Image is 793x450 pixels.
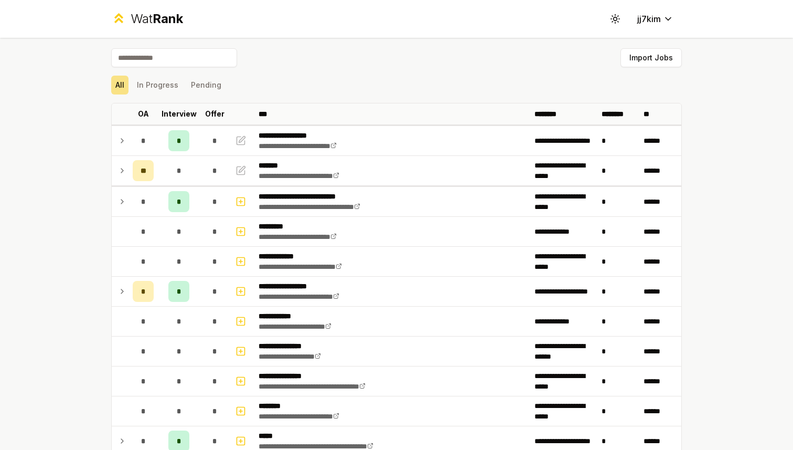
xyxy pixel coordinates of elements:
[138,109,149,119] p: OA
[133,76,183,95] button: In Progress
[111,11,183,27] a: WatRank
[187,76,226,95] button: Pending
[131,11,183,27] div: Wat
[629,9,682,28] button: jj7kim
[205,109,224,119] p: Offer
[637,13,661,25] span: jj7kim
[620,48,682,67] button: Import Jobs
[153,11,183,26] span: Rank
[111,76,128,95] button: All
[162,109,197,119] p: Interview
